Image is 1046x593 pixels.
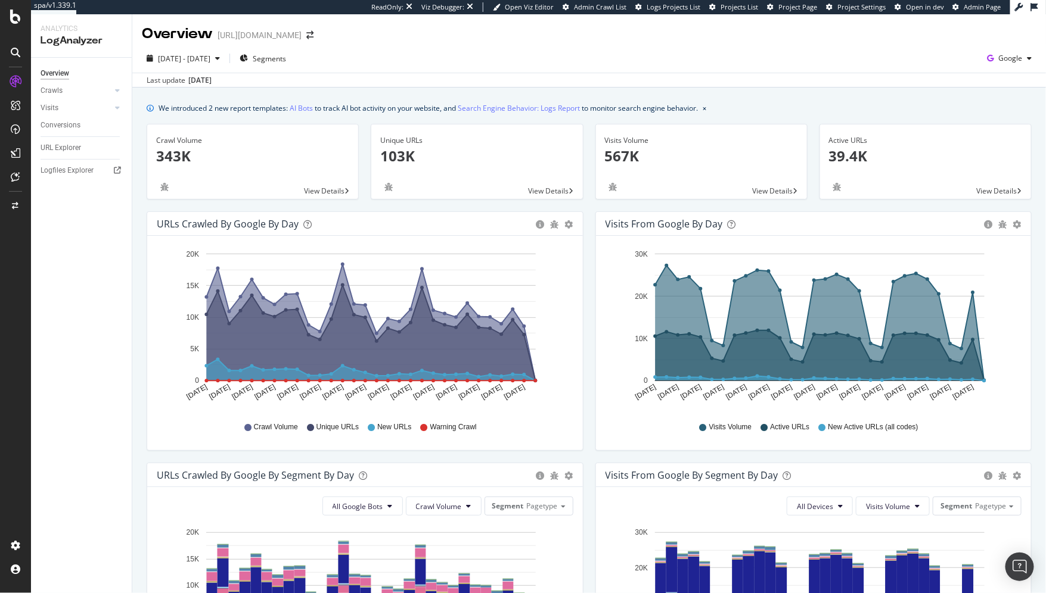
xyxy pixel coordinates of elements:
text: [DATE] [480,383,504,401]
span: Segments [253,54,286,64]
a: Projects List [709,2,758,12]
div: Unique URLs [380,135,573,146]
text: 10K [635,335,647,343]
span: View Details [529,186,569,196]
div: bug [551,472,559,480]
text: 10K [187,582,199,590]
div: bug [380,183,397,191]
span: Project Settings [837,2,886,11]
a: Admin Page [953,2,1001,12]
p: 343K [156,146,349,166]
text: [DATE] [815,383,839,401]
svg: A chart. [606,245,1017,411]
text: [DATE] [207,383,231,401]
span: [DATE] - [DATE] [158,54,210,64]
div: gear [1013,472,1022,480]
text: [DATE] [344,383,368,401]
text: 10K [187,313,199,322]
span: Active URLs [770,422,809,432]
text: [DATE] [299,383,322,401]
span: Crawl Volume [254,422,298,432]
span: Unique URLs [316,422,359,432]
text: [DATE] [321,383,345,401]
a: Project Page [767,2,817,12]
text: [DATE] [412,383,436,401]
text: 0 [195,377,199,385]
div: LogAnalyzer [41,34,122,48]
text: [DATE] [457,383,481,401]
span: Admin Page [964,2,1001,11]
text: 0 [644,377,648,385]
div: bug [605,183,622,191]
span: Logs Projects List [647,2,700,11]
text: 5K [190,345,199,354]
span: Pagetype [975,501,1006,511]
span: Crawl Volume [416,501,462,511]
text: [DATE] [434,383,458,401]
text: [DATE] [634,383,657,401]
div: arrow-right-arrow-left [306,31,314,39]
text: [DATE] [185,383,209,401]
text: [DATE] [724,383,748,401]
div: circle-info [536,220,545,229]
a: AI Bots [290,102,313,114]
button: All Google Bots [322,497,403,516]
span: Google [998,53,1022,63]
div: Overview [142,24,213,44]
a: Overview [41,67,123,80]
text: [DATE] [231,383,254,401]
div: gear [1013,220,1022,229]
span: Open in dev [906,2,944,11]
div: Visits [41,102,58,114]
span: View Details [753,186,793,196]
a: Crawls [41,85,111,97]
div: URL Explorer [41,142,81,154]
div: We introduced 2 new report templates: to track AI bot activity on your website, and to monitor se... [159,102,698,114]
div: Conversions [41,119,80,132]
div: gear [565,220,573,229]
div: URLs Crawled by Google by day [157,218,299,230]
a: Open in dev [895,2,944,12]
text: 20K [635,564,647,572]
span: Visits Volume [709,422,752,432]
span: All Devices [797,501,833,511]
text: 30K [635,250,647,258]
div: bug [829,183,846,191]
text: [DATE] [747,383,771,401]
text: [DATE] [769,383,793,401]
span: Segment [941,501,972,511]
div: circle-info [985,220,993,229]
span: New URLs [377,422,411,432]
text: [DATE] [502,383,526,401]
span: Warning Crawl [430,422,477,432]
span: View Details [304,186,344,196]
a: Search Engine Behavior: Logs Report [458,102,580,114]
a: Project Settings [826,2,886,12]
text: 20K [635,292,647,301]
button: Crawl Volume [406,497,482,516]
span: All Google Bots [333,501,383,511]
text: [DATE] [679,383,703,401]
div: Crawl Volume [156,135,349,146]
span: New Active URLs (all codes) [828,422,918,432]
a: Logs Projects List [635,2,700,12]
a: Logfiles Explorer [41,164,123,177]
button: Visits Volume [856,497,930,516]
text: [DATE] [389,383,413,401]
div: A chart. [157,245,569,411]
p: 103K [380,146,573,166]
div: Last update [147,75,212,86]
button: Google [982,49,1036,68]
text: 15K [187,555,199,563]
a: Visits [41,102,111,114]
text: [DATE] [906,383,930,401]
span: Project Page [778,2,817,11]
div: bug [999,472,1007,480]
div: Logfiles Explorer [41,164,94,177]
div: Analytics [41,24,122,34]
div: [DATE] [188,75,212,86]
text: [DATE] [702,383,725,401]
div: Overview [41,67,69,80]
div: ReadOnly: [371,2,403,12]
text: 30K [635,529,647,537]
